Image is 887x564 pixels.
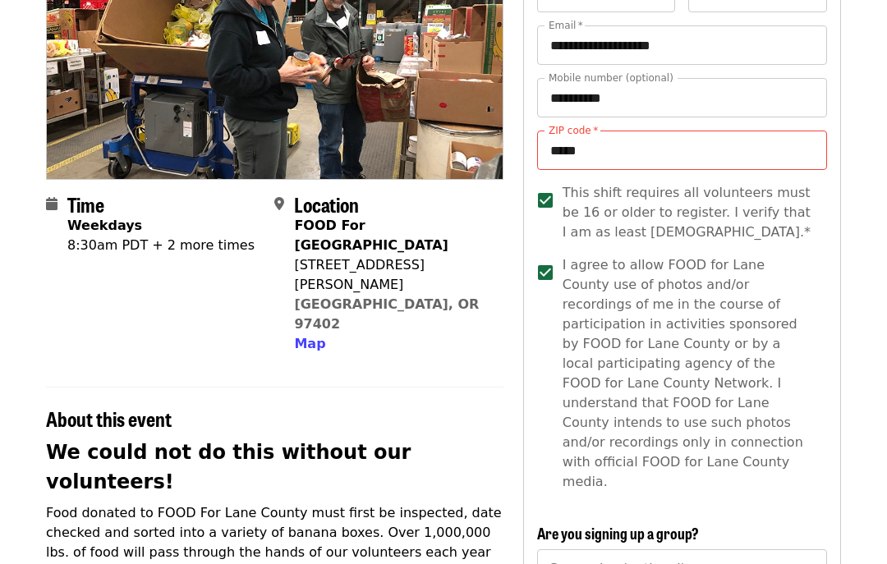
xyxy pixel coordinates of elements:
[294,335,325,355] button: Map
[274,197,284,213] i: map-marker-alt icon
[67,218,142,234] strong: Weekdays
[537,131,827,171] input: ZIP code
[537,79,827,118] input: Mobile number (optional)
[294,297,479,332] a: [GEOGRAPHIC_DATA], OR 97402
[537,523,699,544] span: Are you signing up a group?
[294,337,325,352] span: Map
[563,256,814,493] span: I agree to allow FOOD for Lane County use of photos and/or recordings of me in the course of part...
[67,190,104,219] span: Time
[46,405,172,433] span: About this event
[46,438,503,498] h2: We could not do this without our volunteers!
[549,74,673,84] label: Mobile number (optional)
[549,21,583,31] label: Email
[67,236,255,256] div: 8:30am PDT + 2 more times
[563,184,814,243] span: This shift requires all volunteers must be 16 or older to register. I verify that I am as least [...
[549,126,598,136] label: ZIP code
[294,190,359,219] span: Location
[46,197,57,213] i: calendar icon
[294,218,448,254] strong: FOOD For [GEOGRAPHIC_DATA]
[294,256,489,296] div: [STREET_ADDRESS][PERSON_NAME]
[537,26,827,66] input: Email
